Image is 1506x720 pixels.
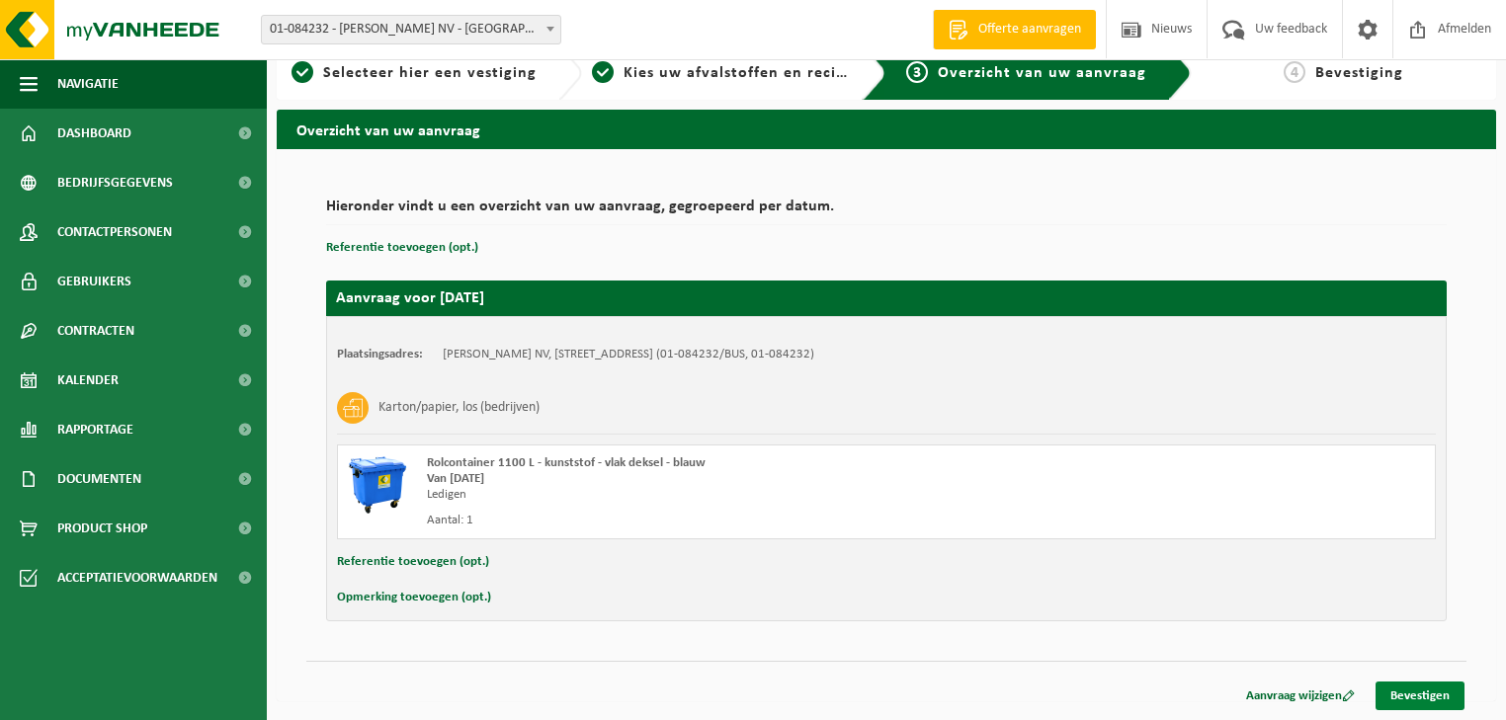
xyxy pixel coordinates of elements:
div: Ledigen [427,487,965,503]
span: 01-084232 - P.VERDOODT NV - DENDERMONDE [262,16,560,43]
span: Bedrijfsgegevens [57,158,173,207]
span: Acceptatievoorwaarden [57,553,217,602]
a: Bevestigen [1376,681,1464,710]
button: Referentie toevoegen (opt.) [326,235,478,261]
span: 3 [906,61,928,83]
span: Offerte aanvragen [973,20,1086,40]
span: Selecteer hier een vestiging [323,65,537,81]
span: Kies uw afvalstoffen en recipiënten [624,65,895,81]
h2: Hieronder vindt u een overzicht van uw aanvraag, gegroepeerd per datum. [326,199,1447,225]
span: Rapportage [57,405,133,454]
a: 2Kies uw afvalstoffen en recipiënten [592,61,848,85]
button: Opmerking toevoegen (opt.) [337,585,491,610]
strong: Aanvraag voor [DATE] [336,290,484,306]
span: Bevestiging [1315,65,1403,81]
span: Contracten [57,306,134,356]
span: Dashboard [57,109,131,158]
div: Aantal: 1 [427,513,965,528]
span: Navigatie [57,59,119,109]
button: Referentie toevoegen (opt.) [337,549,489,575]
h3: Karton/papier, los (bedrijven) [378,392,540,424]
span: 2 [592,61,614,83]
strong: Plaatsingsadres: [337,348,423,360]
span: Gebruikers [57,257,131,306]
span: Product Shop [57,504,147,553]
span: Overzicht van uw aanvraag [938,65,1146,81]
span: 4 [1284,61,1305,83]
h2: Overzicht van uw aanvraag [277,110,1496,148]
span: Documenten [57,454,141,504]
span: Contactpersonen [57,207,172,257]
a: 1Selecteer hier een vestiging [287,61,543,85]
a: Offerte aanvragen [933,10,1096,49]
strong: Van [DATE] [427,472,484,485]
span: 1 [292,61,313,83]
a: Aanvraag wijzigen [1231,681,1370,710]
img: WB-1100-HPE-BE-01.png [348,455,407,515]
td: [PERSON_NAME] NV, [STREET_ADDRESS] (01-084232/BUS, 01-084232) [443,347,814,362]
span: 01-084232 - P.VERDOODT NV - DENDERMONDE [261,15,561,44]
span: Rolcontainer 1100 L - kunststof - vlak deksel - blauw [427,456,706,469]
span: Kalender [57,356,119,405]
